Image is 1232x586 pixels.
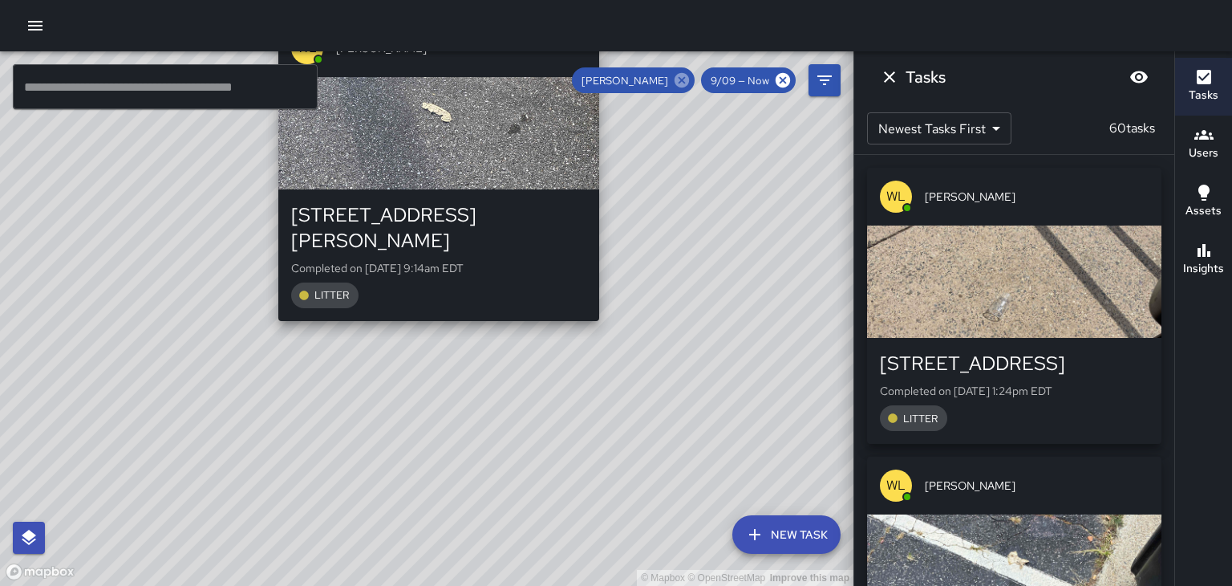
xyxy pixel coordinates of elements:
[701,74,779,87] span: 9/09 — Now
[1175,231,1232,289] button: Insights
[894,412,947,425] span: LITTER
[278,19,599,321] button: WL[PERSON_NAME][STREET_ADDRESS][PERSON_NAME]Completed on [DATE] 9:14am EDTLITTER
[1175,173,1232,231] button: Assets
[867,168,1161,444] button: WL[PERSON_NAME][STREET_ADDRESS]Completed on [DATE] 1:24pm EDTLITTER
[867,112,1011,144] div: Newest Tasks First
[886,187,906,206] p: WL
[1183,260,1224,278] h6: Insights
[873,61,906,93] button: Dismiss
[1175,116,1232,173] button: Users
[1189,87,1218,104] h6: Tasks
[305,288,359,302] span: LITTER
[925,189,1149,205] span: [PERSON_NAME]
[1103,119,1161,138] p: 60 tasks
[880,351,1149,376] div: [STREET_ADDRESS]
[1175,58,1232,116] button: Tasks
[906,64,946,90] h6: Tasks
[291,260,586,276] p: Completed on [DATE] 9:14am EDT
[880,383,1149,399] p: Completed on [DATE] 1:24pm EDT
[701,67,796,93] div: 9/09 — Now
[886,476,906,495] p: WL
[808,64,841,96] button: Filters
[291,202,586,254] div: [STREET_ADDRESS][PERSON_NAME]
[1185,202,1222,220] h6: Assets
[925,478,1149,494] span: [PERSON_NAME]
[1123,61,1155,93] button: Blur
[572,67,695,93] div: [PERSON_NAME]
[1189,144,1218,162] h6: Users
[572,74,678,87] span: [PERSON_NAME]
[732,515,841,554] button: New Task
